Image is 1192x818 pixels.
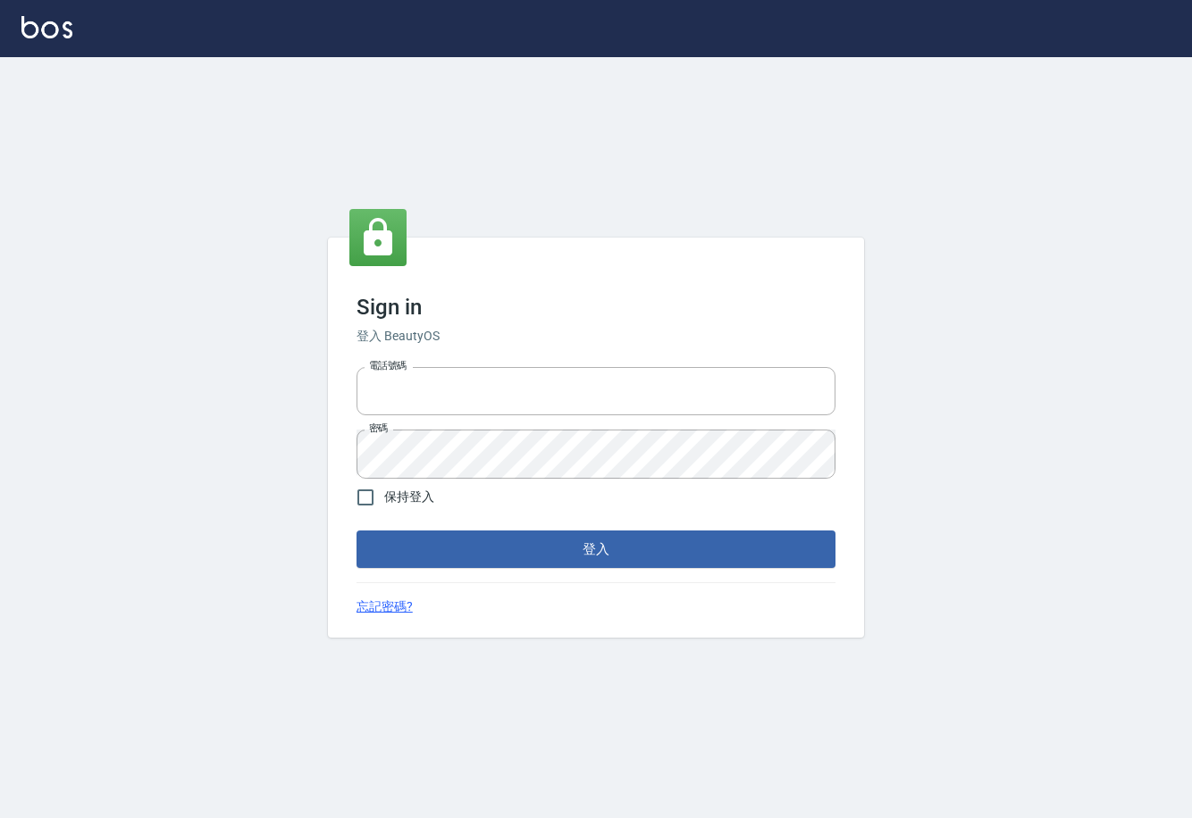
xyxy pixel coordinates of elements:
[21,16,72,38] img: Logo
[384,488,434,506] span: 保持登入
[357,327,835,346] h6: 登入 BeautyOS
[357,295,835,320] h3: Sign in
[357,530,835,568] button: 登入
[357,597,413,616] a: 忘記密碼?
[369,359,407,372] label: 電話號碼
[369,422,388,435] label: 密碼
